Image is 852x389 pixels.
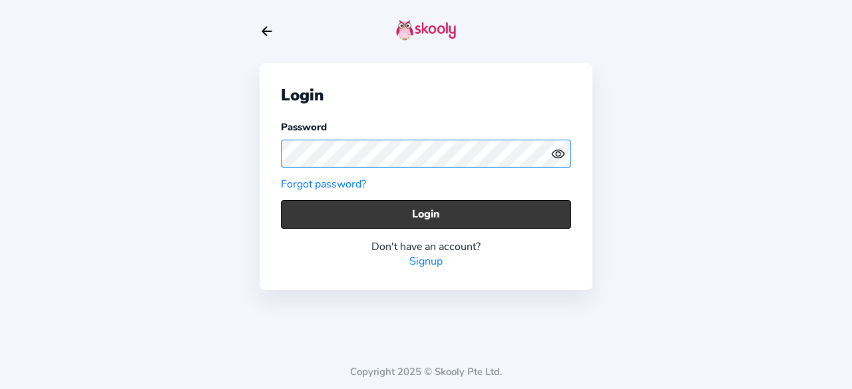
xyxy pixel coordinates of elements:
button: Login [281,200,571,229]
ion-icon: eye outline [551,147,565,161]
div: Don't have an account? [281,239,571,254]
button: arrow back outline [260,24,274,39]
label: Password [281,120,327,134]
a: Signup [409,254,443,269]
button: eye outlineeye off outline [551,147,571,161]
img: skooly-logo.png [396,19,456,41]
a: Forgot password? [281,177,366,192]
div: Login [281,84,571,106]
